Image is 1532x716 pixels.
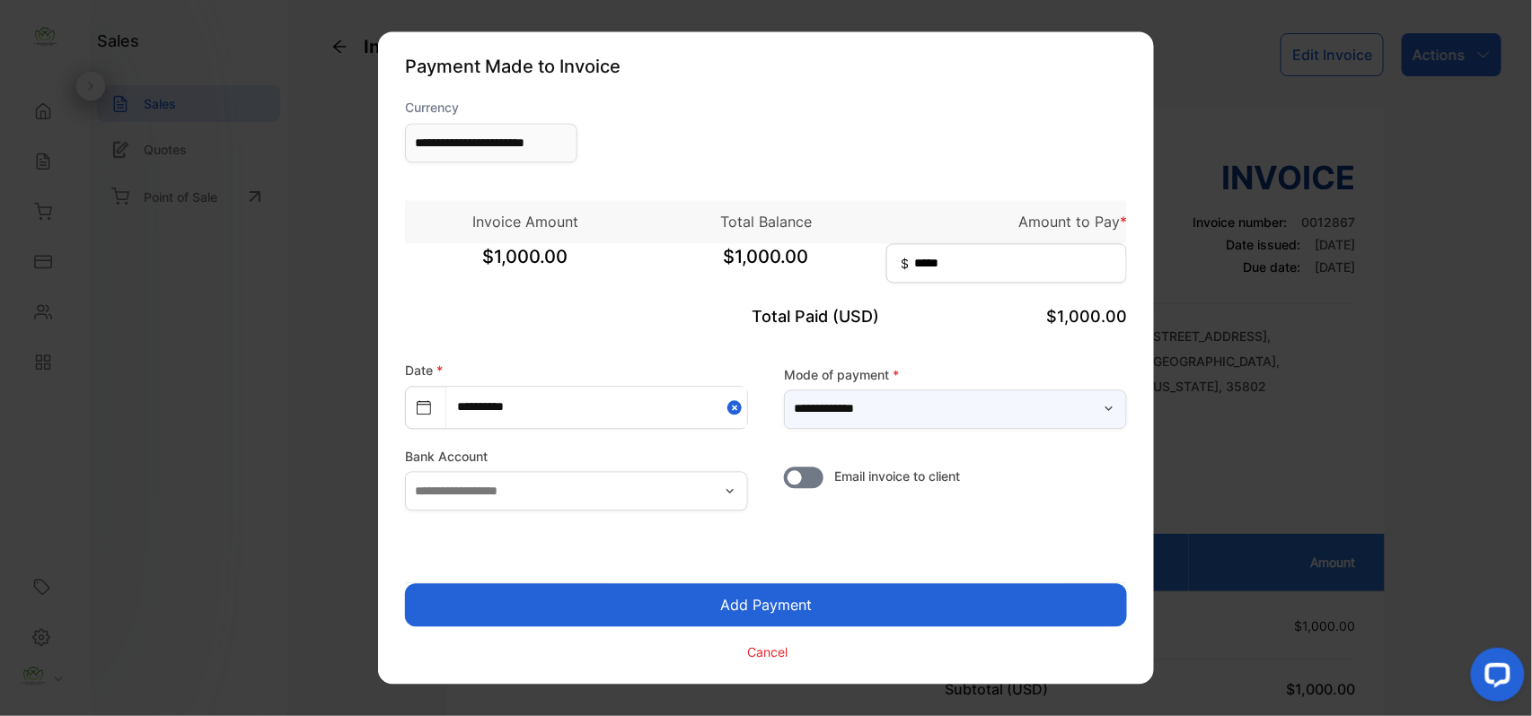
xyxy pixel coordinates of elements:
[405,99,577,118] label: Currency
[784,365,1127,384] label: Mode of payment
[646,244,886,289] span: $1,000.00
[834,467,960,486] span: Email invoice to client
[1457,641,1532,716] iframe: LiveChat chat widget
[886,212,1127,233] p: Amount to Pay
[405,212,646,233] p: Invoice Amount
[405,54,1127,81] p: Payment Made to Invoice
[1046,308,1127,327] span: $1,000.00
[748,642,788,661] p: Cancel
[405,244,646,289] span: $1,000.00
[727,388,747,428] button: Close
[901,255,909,274] span: $
[405,448,748,467] label: Bank Account
[405,363,443,379] label: Date
[405,584,1127,627] button: Add Payment
[646,305,886,329] p: Total Paid (USD)
[646,212,886,233] p: Total Balance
